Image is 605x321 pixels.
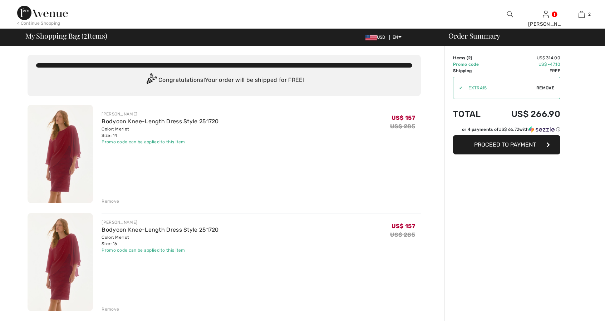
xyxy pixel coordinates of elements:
s: US$ 285 [390,231,415,238]
a: Bodycon Knee-Length Dress Style 251720 [102,226,218,233]
img: Sezzle [529,126,555,133]
div: Order Summary [440,32,601,39]
div: ✔ [453,85,463,91]
td: Items ( ) [453,55,492,61]
a: 2 [564,10,599,19]
div: Color: Merlot Size: 14 [102,126,218,139]
button: Proceed to Payment [453,135,560,154]
span: 2 [468,55,471,60]
img: Bodycon Knee-Length Dress Style 251720 [28,213,93,311]
span: Remove [536,85,554,91]
div: Congratulations! Your order will be shipped for FREE! [36,73,412,88]
div: < Continue Shopping [17,20,60,26]
td: Total [453,102,492,126]
td: Free [492,68,560,74]
td: Shipping [453,68,492,74]
div: [PERSON_NAME] [102,111,218,117]
a: Bodycon Knee-Length Dress Style 251720 [102,118,218,125]
s: US$ 285 [390,123,415,130]
div: or 4 payments ofUS$ 66.72withSezzle Click to learn more about Sezzle [453,126,560,135]
img: US Dollar [365,35,377,40]
img: search the website [507,10,513,19]
span: US$ 157 [392,114,415,121]
a: Sign In [543,11,549,18]
span: 2 [588,11,591,18]
span: US$ 157 [392,223,415,229]
td: US$ 314.00 [492,55,560,61]
img: 1ère Avenue [17,6,68,20]
span: Proceed to Payment [474,141,536,148]
td: Promo code [453,61,492,68]
td: US$ -47.10 [492,61,560,68]
div: Color: Merlot Size: 16 [102,234,218,247]
td: US$ 266.90 [492,102,560,126]
div: Promo code can be applied to this item [102,247,218,253]
span: 2 [84,30,87,40]
img: Bodycon Knee-Length Dress Style 251720 [28,105,93,203]
span: EN [393,35,402,40]
div: Promo code can be applied to this item [102,139,218,145]
input: Promo code [463,77,536,99]
div: [PERSON_NAME] [102,219,218,226]
img: My Info [543,10,549,19]
div: Remove [102,306,119,312]
div: [PERSON_NAME] [528,20,563,28]
div: or 4 payments of with [462,126,560,133]
span: US$ 66.72 [498,127,519,132]
div: Remove [102,198,119,204]
span: My Shopping Bag ( Items) [25,32,107,39]
img: My Bag [579,10,585,19]
span: USD [365,35,388,40]
img: Congratulation2.svg [144,73,158,88]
